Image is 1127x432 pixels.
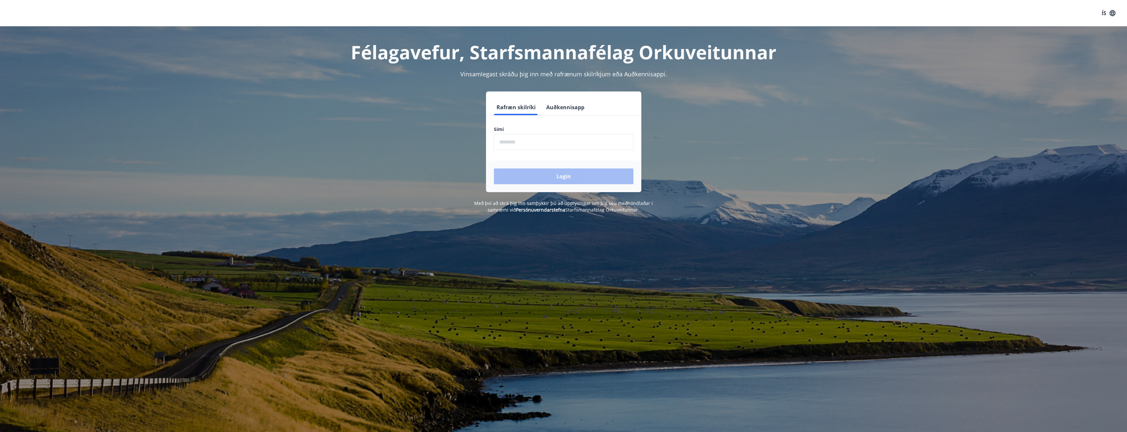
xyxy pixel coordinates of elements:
a: Persónuverndarstefna [516,207,565,213]
h1: Félagavefur, Starfsmannafélag Orkuveitunnar [335,39,793,64]
span: Vinsamlegast skráðu þig inn með rafrænum skilríkjum eða Auðkennisappi. [460,70,667,78]
label: Sími [494,126,633,133]
button: ÍS [1098,7,1119,19]
span: Með því að skrá þig inn samþykkir þú að upplýsingar um þig séu meðhöndlaðar í samræmi við Starfsm... [474,200,653,213]
button: Auðkennisapp [544,99,587,115]
button: Rafræn skilríki [494,99,538,115]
